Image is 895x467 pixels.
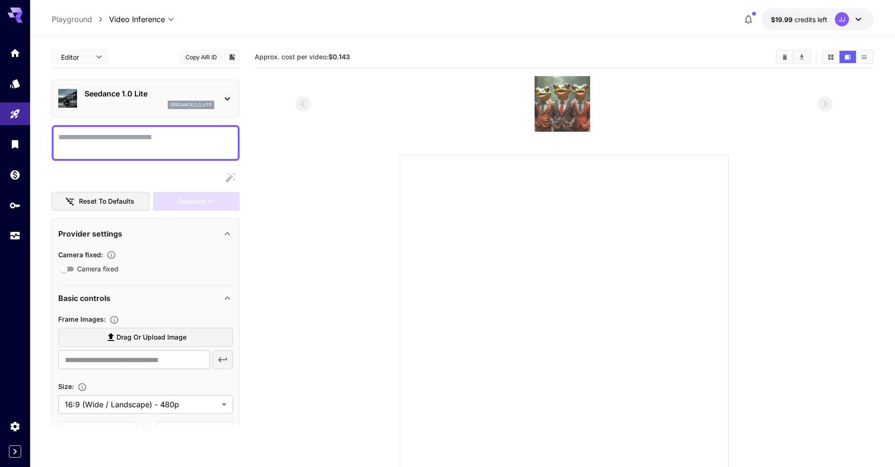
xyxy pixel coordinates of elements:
button: Show videos in list view [856,51,872,63]
label: Drag or upload image [58,328,233,347]
span: Size : [58,382,74,390]
button: Show videos in video view [840,51,856,63]
b: $0.143 [328,53,350,61]
span: $19.99 [771,16,794,24]
p: seedance_1_0_lite [171,102,211,108]
div: Provider settings [58,222,233,245]
div: API Keys [9,199,21,211]
button: Add to library [228,51,236,63]
button: Upload frame images. [106,315,123,325]
p: Seedance 1.0 Lite [85,88,214,99]
p: Basic controls [58,293,110,304]
div: Show videos in grid viewShow videos in video viewShow videos in list view [822,50,873,64]
span: Drag or upload image [117,332,187,343]
span: credits left [794,16,827,24]
div: Playground [9,108,21,120]
div: $19.98533 [771,15,827,24]
span: 16:9 (Wide / Landscape) - 480p [65,399,218,410]
span: Approx. cost per video: [255,53,350,61]
button: Show videos in grid view [823,51,839,63]
span: Video Inference [109,14,165,25]
button: Copy AIR ID [180,50,222,64]
button: Download All [794,51,810,63]
button: Clear videos [777,51,793,63]
button: $19.98533JJ [762,8,873,30]
img: kvQN6AAAAAElFTkSuQmCC [535,76,590,132]
span: Camera fixed : [58,251,103,259]
button: Reset to defaults [52,192,149,211]
div: Usage [9,230,21,242]
div: Settings [9,420,21,432]
div: Wallet [9,169,21,181]
nav: breadcrumb [52,14,109,25]
div: Seedance 1.0 Liteseedance_1_0_lite [58,84,233,113]
button: Expand sidebar [9,445,21,458]
a: Playground [52,14,92,25]
span: Frame Images : [58,315,106,323]
div: Models [9,78,21,89]
button: Adjust the dimensions of the generated image by specifying its width and height in pixels, or sel... [74,382,91,392]
div: Basic controls [58,287,233,309]
span: Camera fixed [77,264,118,274]
div: Home [9,47,21,59]
div: Clear videosDownload All [776,50,811,64]
div: Library [9,138,21,150]
p: Provider settings [58,228,122,239]
span: Editor [61,52,90,62]
div: JJ [835,12,849,26]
